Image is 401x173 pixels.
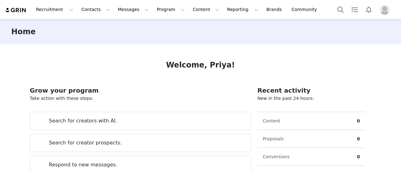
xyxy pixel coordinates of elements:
[263,3,287,17] a: Brands
[357,118,360,124] p: 0
[263,116,288,126] button: Content
[153,3,189,17] button: Program
[114,3,153,17] button: Messages
[258,86,365,95] h2: Recent activity
[189,3,223,17] button: Content
[288,3,324,17] a: Community
[380,5,390,15] img: placeholder-profile.jpg
[49,161,117,169] h3: Respond to new messages.
[30,112,251,130] button: Search for creators with AI.
[376,5,396,15] button: Profile
[223,3,262,17] button: Reporting
[263,152,298,162] button: Conversions
[166,59,235,71] h1: Welcome, Priya!
[348,3,362,17] a: Tasks
[334,3,347,17] button: Search
[357,136,360,142] p: 0
[11,26,36,37] h3: Home
[30,86,251,95] h2: Grow your program
[32,3,77,17] button: Recruitment
[78,3,114,17] button: Contacts
[30,95,251,102] p: Take action with these steps:
[49,139,122,147] h3: Search for creator prospects.
[357,154,360,160] p: 0
[5,7,27,13] img: grin logo
[258,95,365,102] p: New in the past 24 hours:
[49,117,117,125] h3: Search for creators with AI.
[30,134,251,152] button: Search for creator prospects.
[362,3,376,17] button: Notifications
[263,134,292,144] button: Proposals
